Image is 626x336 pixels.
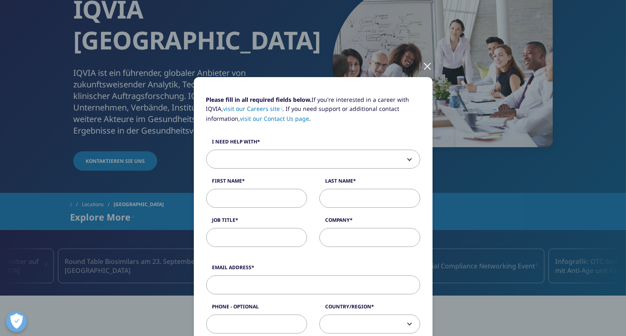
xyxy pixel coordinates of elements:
[206,216,307,228] label: Job Title
[223,105,283,113] a: visit our Careers site
[206,95,420,129] p: If you're interested in a career with IQVIA, . If you need support or additional contact informat...
[206,303,307,315] label: Phone - Optional
[206,96,312,103] strong: Please fill in all required fields below.
[206,138,420,150] label: I need help with
[206,264,420,275] label: Email Address
[206,177,307,189] label: First Name
[319,177,420,189] label: Last Name
[319,216,420,228] label: Company
[319,303,420,315] label: Country/Region
[6,311,27,332] button: Open Preferences
[240,115,310,122] a: visit our Contact Us page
